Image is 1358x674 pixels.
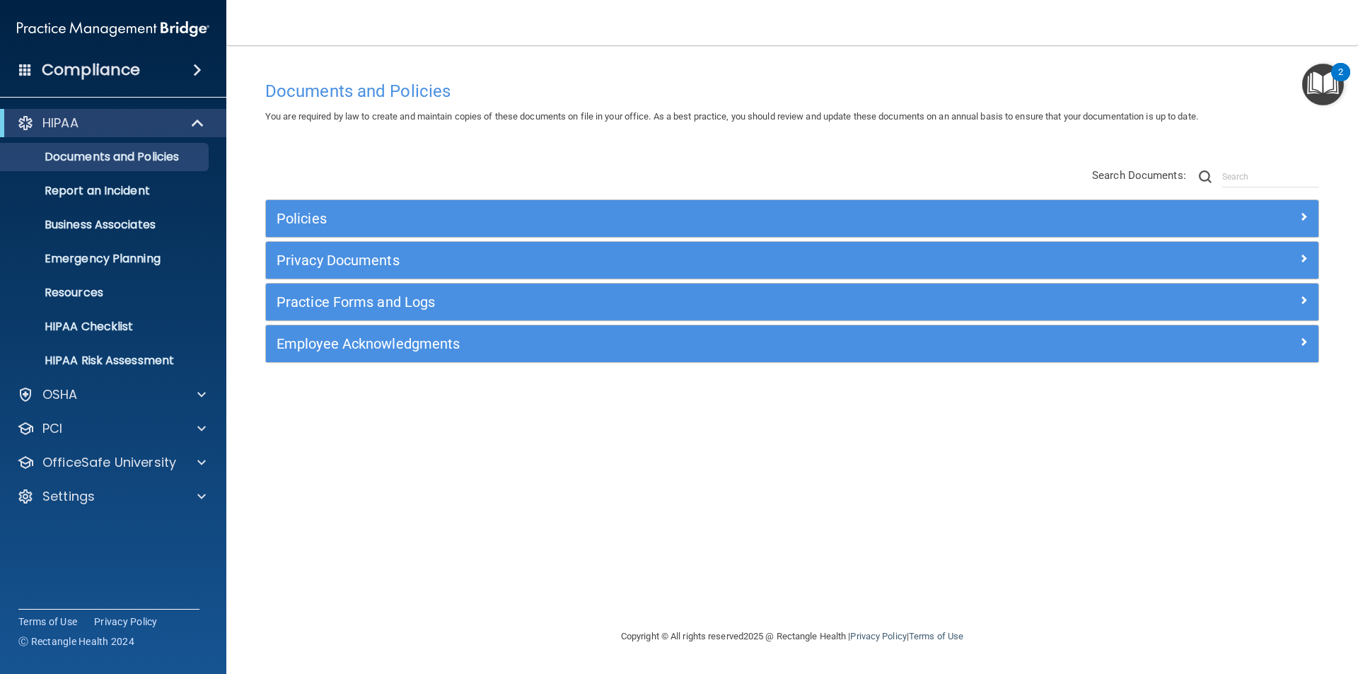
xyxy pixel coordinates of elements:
[277,291,1308,313] a: Practice Forms and Logs
[277,207,1308,230] a: Policies
[18,634,134,649] span: Ⓒ Rectangle Health 2024
[17,420,206,437] a: PCI
[277,249,1308,272] a: Privacy Documents
[9,252,202,266] p: Emergency Planning
[17,15,209,43] img: PMB logo
[1302,64,1344,105] button: Open Resource Center, 2 new notifications
[42,115,79,132] p: HIPAA
[9,354,202,368] p: HIPAA Risk Assessment
[909,631,963,641] a: Terms of Use
[42,488,95,505] p: Settings
[1092,169,1186,182] span: Search Documents:
[277,294,1045,310] h5: Practice Forms and Logs
[277,252,1045,268] h5: Privacy Documents
[1199,170,1212,183] img: ic-search.3b580494.png
[265,82,1319,100] h4: Documents and Policies
[9,150,202,164] p: Documents and Policies
[9,218,202,232] p: Business Associates
[17,386,206,403] a: OSHA
[1338,72,1343,91] div: 2
[9,320,202,334] p: HIPAA Checklist
[534,614,1050,659] div: Copyright © All rights reserved 2025 @ Rectangle Health | |
[42,454,176,471] p: OfficeSafe University
[277,211,1045,226] h5: Policies
[1222,166,1319,187] input: Search
[17,488,206,505] a: Settings
[17,115,205,132] a: HIPAA
[1287,576,1341,630] iframe: Drift Widget Chat Controller
[94,615,158,629] a: Privacy Policy
[18,615,77,629] a: Terms of Use
[277,332,1308,355] a: Employee Acknowledgments
[42,386,78,403] p: OSHA
[17,454,206,471] a: OfficeSafe University
[850,631,906,641] a: Privacy Policy
[9,286,202,300] p: Resources
[42,60,140,80] h4: Compliance
[42,420,62,437] p: PCI
[277,336,1045,351] h5: Employee Acknowledgments
[265,111,1198,122] span: You are required by law to create and maintain copies of these documents on file in your office. ...
[9,184,202,198] p: Report an Incident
